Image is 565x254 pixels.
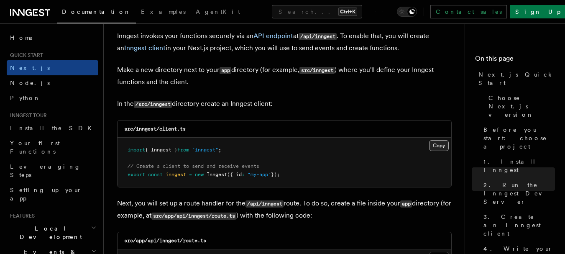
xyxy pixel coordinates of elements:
[218,147,221,153] span: ;
[7,52,43,59] span: Quick start
[7,112,47,119] span: Inngest tour
[117,30,452,54] p: Inngest invokes your functions securely via an at . To enable that, you will create an in your Ne...
[10,163,81,178] span: Leveraging Steps
[10,140,60,155] span: Your first Functions
[7,159,98,182] a: Leveraging Steps
[10,64,50,71] span: Next.js
[483,213,555,238] span: 3. Create an Inngest client
[299,33,337,40] code: /api/inngest
[134,101,172,108] code: /src/inngest
[124,44,166,52] a: Inngest client
[136,3,191,23] a: Examples
[480,122,555,154] a: Before you start: choose a project
[400,200,412,208] code: app
[57,3,136,23] a: Documentation
[7,121,98,136] a: Install the SDK
[397,7,417,17] button: Toggle dark mode
[7,75,98,90] a: Node.js
[207,172,227,177] span: Inngest
[245,200,284,208] code: /api/inngest
[475,54,555,67] h4: On this page
[124,126,186,132] code: src/inngest/client.ts
[227,172,242,177] span: ({ id
[128,147,145,153] span: import
[271,172,280,177] span: });
[478,70,555,87] span: Next.js Quick Start
[128,172,145,177] span: export
[7,136,98,159] a: Your first Functions
[480,209,555,241] a: 3. Create an Inngest client
[10,80,50,86] span: Node.js
[191,3,245,23] a: AgentKit
[299,67,335,74] code: src/inngest
[480,154,555,177] a: 1. Install Inngest
[483,126,555,151] span: Before you start: choose a project
[253,32,293,40] a: API endpoint
[483,181,555,206] span: 2. Run the Inngest Dev Server
[195,172,204,177] span: new
[338,8,357,16] kbd: Ctrl+K
[196,8,240,15] span: AgentKit
[7,213,35,219] span: Features
[124,238,206,244] code: src/app/api/inngest/route.ts
[485,90,555,122] a: Choose Next.js version
[192,147,218,153] span: "inngest"
[166,172,186,177] span: inngest
[7,30,98,45] a: Home
[7,224,91,241] span: Local Development
[128,163,259,169] span: // Create a client to send and receive events
[62,8,131,15] span: Documentation
[117,198,452,222] p: Next, you will set up a route handler for the route. To do so, create a file inside your director...
[483,157,555,174] span: 1. Install Inngest
[7,90,98,105] a: Python
[488,94,555,119] span: Choose Next.js version
[475,67,555,90] a: Next.js Quick Start
[189,172,192,177] span: =
[10,33,33,42] span: Home
[7,60,98,75] a: Next.js
[7,221,98,244] button: Local Development
[220,67,231,74] code: app
[145,147,177,153] span: { Inngest }
[430,5,507,18] a: Contact sales
[7,182,98,206] a: Setting up your app
[117,64,452,88] p: Make a new directory next to your directory (for example, ) where you'll define your Inngest func...
[10,125,97,131] span: Install the SDK
[10,95,41,101] span: Python
[141,8,186,15] span: Examples
[117,98,452,110] p: In the directory create an Inngest client:
[10,187,82,202] span: Setting up your app
[429,140,449,151] button: Copy
[272,5,362,18] button: Search...Ctrl+K
[148,172,163,177] span: const
[177,147,189,153] span: from
[248,172,271,177] span: "my-app"
[151,213,236,220] code: src/app/api/inngest/route.ts
[242,172,245,177] span: :
[480,177,555,209] a: 2. Run the Inngest Dev Server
